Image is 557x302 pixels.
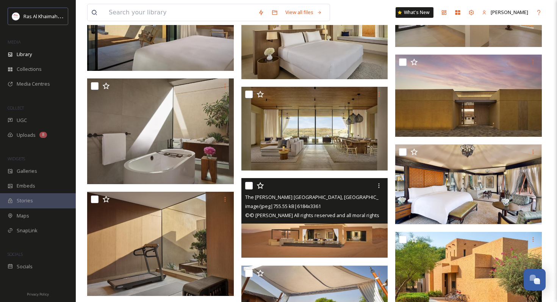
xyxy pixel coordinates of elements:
span: Galleries [17,167,37,175]
a: [PERSON_NAME] [478,5,532,20]
span: [PERSON_NAME] [491,9,528,16]
span: image/jpeg | 755.55 kB | 6184 x 3361 [245,203,321,210]
span: UGC [17,117,27,124]
input: Search your library [105,4,254,21]
img: The Ritz-Carlton Ras Al Khaimah, Al Wadi Desert Signature Villa Fitness Studio.jpg [87,192,234,296]
img: Logo_RAKTDA_RGB-01.png [12,13,20,20]
span: Collections [17,66,42,73]
span: MEDIA [8,39,21,45]
a: What's New [396,7,433,18]
span: COLLECT [8,105,24,111]
span: Embeds [17,182,35,189]
span: Media Centres [17,80,50,88]
a: Privacy Policy [27,289,49,298]
img: The Ritz-Carlton Ras Al Khaimah, Al Wadi Desert Signature Villa Master Bedroom Bathtub.jpg [87,78,234,184]
span: WIDGETS [8,156,25,161]
button: Open Chat [524,269,546,291]
a: View all files [282,5,326,20]
span: Socials [17,263,33,270]
span: Maps [17,212,29,219]
span: Uploads [17,131,36,139]
span: The [PERSON_NAME] [GEOGRAPHIC_DATA], [GEOGRAPHIC_DATA] Signature Villa Exterior.jpg [245,193,452,200]
img: The Ritz-Carlton Ras Al Khaimah, Al Wadi Desert Villa Interior RC Al Wadi Desert Resort.PNG [395,144,542,224]
span: Privacy Policy [27,292,49,297]
img: The Ritz-Carlton Ras Al Khaimah, Al Wadi Desert Signature Villa Entrance.jpg [395,55,542,137]
div: 8 [39,132,47,138]
span: Library [17,51,32,58]
span: SOCIALS [8,251,23,257]
img: Signature VilThe Ritz-Carlton Ras Al Khaimah, Al Wadi Desert la Living Room.jpg [241,87,388,171]
span: Ras Al Khaimah Tourism Development Authority [23,13,131,20]
span: Stories [17,197,33,204]
span: SnapLink [17,227,38,234]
